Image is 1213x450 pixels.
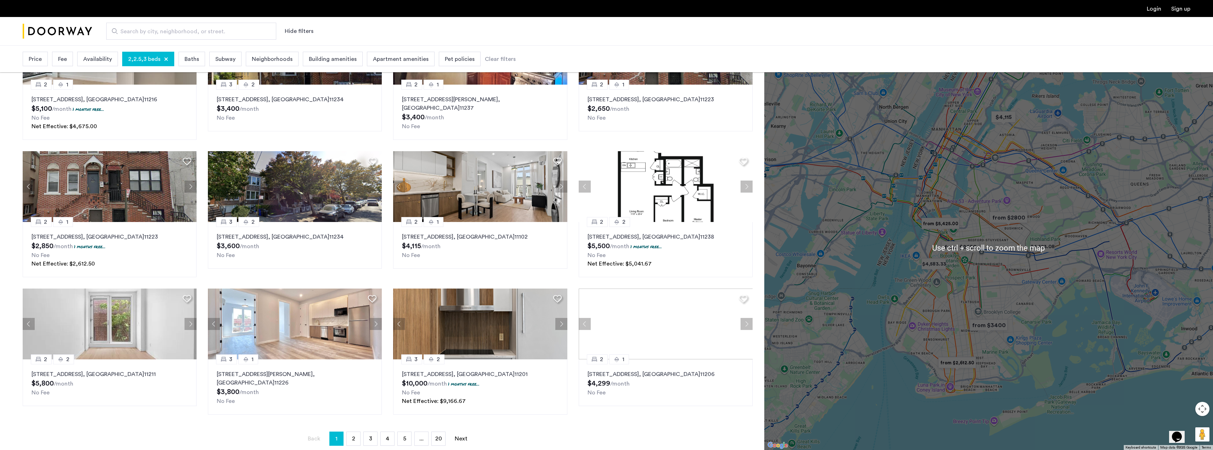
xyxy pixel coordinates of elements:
p: [STREET_ADDRESS] 11223 [588,95,744,104]
button: Next apartment [741,318,753,330]
img: logo [23,18,92,45]
span: Apartment amenities [373,55,429,63]
span: $10,000 [402,380,427,387]
span: 2 [352,436,355,442]
span: 2 [600,355,603,364]
span: $4,115 [402,243,421,250]
p: 1 months free... [448,381,480,387]
button: Previous apartment [23,181,35,193]
span: $3,400 [217,105,239,112]
button: Drag Pegman onto the map to open Street View [1195,427,1209,442]
sub: /month [240,244,259,249]
a: Open this area in Google Maps (opens a new window) [766,441,789,450]
iframe: chat widget [1169,422,1192,443]
span: 2 [44,355,47,364]
span: , [GEOGRAPHIC_DATA] [453,371,515,377]
span: No Fee [217,252,235,258]
button: Previous apartment [393,318,405,330]
span: $3,800 [217,388,239,395]
span: Price [29,55,42,63]
a: 21[STREET_ADDRESS], [GEOGRAPHIC_DATA]11223No Fee [579,85,753,131]
span: Net Effective: $4,675.00 [32,124,97,129]
a: 31[STREET_ADDRESS][PERSON_NAME], [GEOGRAPHIC_DATA]11226No Fee [208,359,382,415]
input: Apartment Search [106,23,276,40]
span: 1 [437,218,439,226]
a: 22[STREET_ADDRESS], [GEOGRAPHIC_DATA]11211No Fee [23,359,197,406]
button: Previous apartment [23,318,35,330]
span: 2,2.5,3 beds [128,55,160,63]
span: 3 [229,80,232,89]
span: $5,800 [32,380,54,387]
span: Map data ©2025 Google [1160,446,1197,449]
span: $2,650 [588,105,610,112]
span: $5,100 [32,105,52,112]
sub: /month [239,106,259,112]
img: 2014_638471713038446286.jpeg [393,151,567,222]
a: 21[STREET_ADDRESS], [GEOGRAPHIC_DATA]11102No Fee [393,222,567,269]
img: Google [766,441,789,450]
span: , [GEOGRAPHIC_DATA] [83,371,144,377]
span: Search by city, neighborhood, or street. [120,27,256,36]
span: , [GEOGRAPHIC_DATA] [453,234,515,240]
span: Baths [185,55,199,63]
sub: /month [54,381,73,387]
div: Clear filters [485,55,516,63]
p: [STREET_ADDRESS] 11102 [402,233,558,241]
button: Previous apartment [579,181,591,193]
span: 1 [66,80,68,89]
span: , [GEOGRAPHIC_DATA] [268,234,329,240]
a: 21[STREET_ADDRESS][PERSON_NAME], [GEOGRAPHIC_DATA]11237No Fee [393,85,567,140]
button: Previous apartment [393,181,405,193]
sub: /month [427,381,447,387]
span: No Fee [217,398,235,404]
a: Next [454,432,468,445]
p: [STREET_ADDRESS] 11211 [32,370,188,378]
sub: /month [610,381,630,387]
img: 2014_638491585796467568.jpeg [208,289,382,359]
span: 2 [414,80,418,89]
p: 1 months free... [630,244,662,250]
a: Login [1147,6,1161,12]
button: Show or hide filters [285,27,313,35]
span: 1 [251,355,254,364]
sub: /month [239,389,259,395]
span: 1 [622,80,624,89]
a: Registration [1171,6,1190,12]
span: No Fee [588,115,606,121]
sub: /month [610,106,629,112]
span: Subway [215,55,236,63]
span: , [GEOGRAPHIC_DATA] [268,97,329,102]
span: ... [419,436,424,442]
a: 22[STREET_ADDRESS], [GEOGRAPHIC_DATA]112381 months free...No FeeNet Effective: $5,041.67 [579,222,753,277]
span: No Fee [32,252,50,258]
p: [STREET_ADDRESS] 11201 [402,370,558,378]
span: $3,600 [217,243,240,250]
span: 1 [622,355,624,364]
span: No Fee [402,252,420,258]
sub: /month [53,244,73,249]
p: 1 months free... [73,106,104,112]
button: Next apartment [185,181,197,193]
span: Fee [58,55,67,63]
span: 2 [44,80,47,89]
p: [STREET_ADDRESS] 11234 [217,95,373,104]
span: 3 [229,355,232,364]
p: 1 months free... [74,244,106,250]
span: 3 [369,436,372,442]
span: No Fee [588,390,606,395]
span: 3 [414,355,418,364]
p: [STREET_ADDRESS] 11216 [32,95,188,104]
img: 360ac8f6-4482-47b0-bc3d-3cb89b569d10_638900046317876076.jpeg [579,151,753,222]
button: Previous apartment [208,318,220,330]
button: Map camera controls [1195,402,1209,416]
span: 2 [44,218,47,226]
sub: /month [52,106,72,112]
span: 1 [66,218,68,226]
span: 2 [251,80,255,89]
a: Terms (opens in new tab) [1202,445,1211,450]
p: [STREET_ADDRESS] 11206 [588,370,744,378]
a: Cazamio Logo [23,18,92,45]
span: 2 [414,218,418,226]
button: Next apartment [370,318,382,330]
span: $5,500 [588,243,610,250]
